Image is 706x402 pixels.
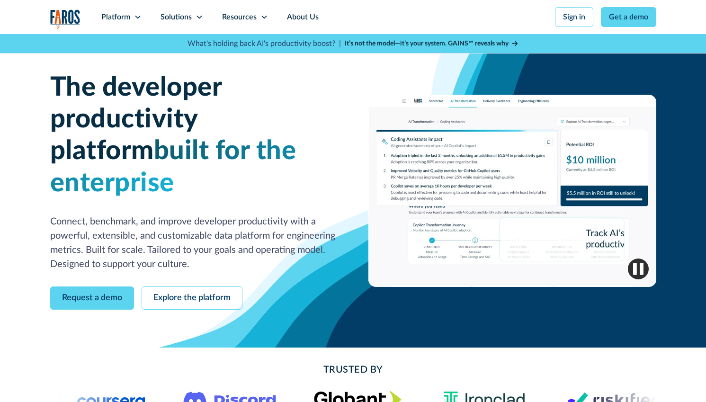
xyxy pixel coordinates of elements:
a: home [50,9,80,29]
img: Pause video [628,259,649,279]
div: Solutions [161,11,192,23]
a: Explore the platform [142,286,242,310]
img: Logo of the analytics and reporting company Faros. [50,9,80,29]
span: built for the enterprise [50,138,296,196]
h2: Trusted By [126,363,581,377]
a: Request a demo [50,286,134,310]
a: Sign in [555,7,593,27]
a: It’s not the model—it’s your system. GAINS™ reveals why [345,39,519,49]
a: Get a demo [601,7,656,27]
div: Resources [222,11,257,23]
div: Platform [101,11,130,23]
p: What's holding back AI's productivity boost? | [188,38,341,49]
h1: The developer productivity platform [50,72,338,199]
p: Connect, benchmark, and improve developer productivity with a powerful, extensible, and customiza... [50,214,338,271]
strong: It’s not the model—it’s your system. GAINS™ reveals why [345,40,509,47]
